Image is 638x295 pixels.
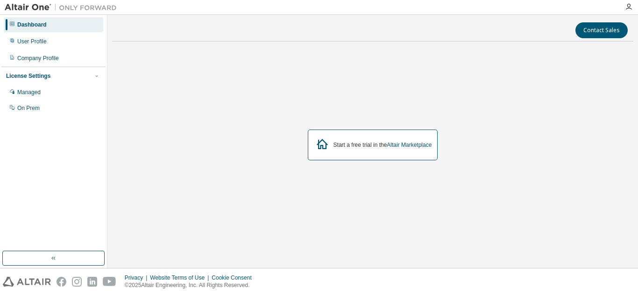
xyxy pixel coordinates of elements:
[333,141,432,149] div: Start a free trial in the
[17,38,47,45] div: User Profile
[17,21,47,28] div: Dashboard
[17,104,40,112] div: On Prem
[103,277,116,287] img: youtube.svg
[575,22,628,38] button: Contact Sales
[125,281,257,289] p: © 2025 Altair Engineering, Inc. All Rights Reserved.
[17,89,41,96] div: Managed
[57,277,66,287] img: facebook.svg
[17,55,59,62] div: Company Profile
[6,72,50,80] div: License Settings
[125,274,150,281] div: Privacy
[5,3,121,12] img: Altair One
[3,277,51,287] img: altair_logo.svg
[87,277,97,287] img: linkedin.svg
[212,274,257,281] div: Cookie Consent
[72,277,82,287] img: instagram.svg
[387,142,432,148] a: Altair Marketplace
[150,274,212,281] div: Website Terms of Use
